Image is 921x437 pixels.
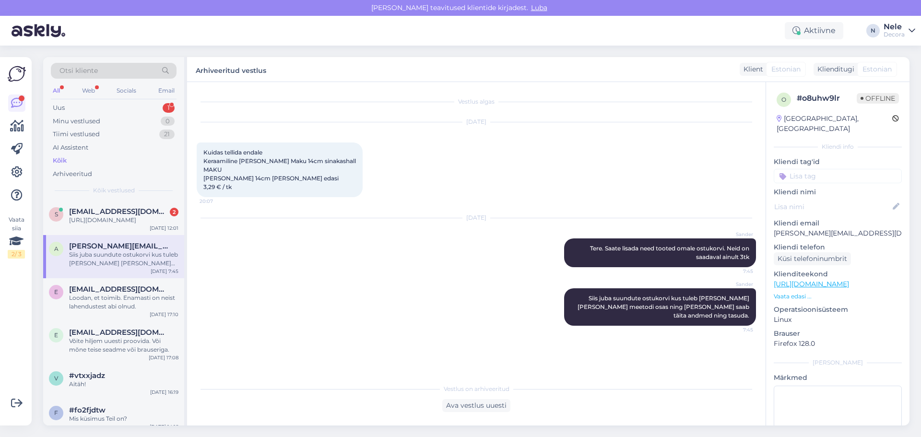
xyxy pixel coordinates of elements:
[814,64,854,74] div: Klienditugi
[54,331,58,339] span: e
[197,97,756,106] div: Vestlus algas
[59,66,98,76] span: Otsi kliente
[69,207,169,216] span: sergo.kohal@tallinnlv.ee
[774,187,902,197] p: Kliendi nimi
[51,84,62,97] div: All
[774,358,902,367] div: [PERSON_NAME]
[774,269,902,279] p: Klienditeekond
[150,224,178,232] div: [DATE] 12:01
[80,84,97,97] div: Web
[717,326,753,333] span: 7:45
[69,414,178,423] div: Mis küsimus Teil on?
[774,305,902,315] p: Operatsioonisüsteem
[69,371,105,380] span: #vtxxjadz
[717,231,753,238] span: Sander
[774,339,902,349] p: Firefox 128.0
[777,114,892,134] div: [GEOGRAPHIC_DATA], [GEOGRAPHIC_DATA]
[442,399,510,412] div: Ava vestlus uuesti
[444,385,509,393] span: Vestlus on arhiveeritud
[150,389,178,396] div: [DATE] 16:19
[740,64,763,74] div: Klient
[161,117,175,126] div: 0
[69,406,106,414] span: #fo2fjdtw
[774,228,902,238] p: [PERSON_NAME][EMAIL_ADDRESS][DOMAIN_NAME]
[163,103,175,113] div: 1
[150,311,178,318] div: [DATE] 17:10
[55,211,58,218] span: s
[69,380,178,389] div: Aitäh!
[69,250,178,268] div: Siis juba suundute ostukorvi kus tuleb [PERSON_NAME] [PERSON_NAME] meetodi osas ning [PERSON_NAME...
[200,198,236,205] span: 20:07
[196,63,266,76] label: Arhiveeritud vestlus
[717,268,753,275] span: 7:45
[781,96,786,103] span: o
[590,245,751,260] span: Tere. Saate lisada need tooted omale ostukorvi. Neid on saadaval ainult 3tk
[54,409,58,416] span: f
[53,169,92,179] div: Arhiveeritud
[771,64,801,74] span: Estonian
[151,268,178,275] div: [DATE] 7:45
[774,373,902,383] p: Märkmed
[884,31,905,38] div: Decora
[884,23,915,38] a: NeleDecora
[528,3,550,12] span: Luba
[69,328,169,337] span: eren.povel@gmail.com
[197,118,756,126] div: [DATE]
[149,354,178,361] div: [DATE] 17:08
[54,288,58,295] span: e
[774,329,902,339] p: Brauser
[8,65,26,83] img: Askly Logo
[774,292,902,301] p: Vaata edasi ...
[774,218,902,228] p: Kliendi email
[774,157,902,167] p: Kliendi tag'id
[797,93,857,104] div: # o8uhw9lr
[53,143,88,153] div: AI Assistent
[170,208,178,216] div: 2
[53,130,100,139] div: Tiimi vestlused
[69,294,178,311] div: Loodan, et toimib. Enamasti on neist lahendustest abi olnud.
[8,215,25,259] div: Vaata siia
[69,337,178,354] div: Võite hiljem uuesti proovida. Või mõne teise seadme või brauseriga.
[53,117,100,126] div: Minu vestlused
[54,245,59,252] span: a
[774,242,902,252] p: Kliendi telefon
[774,169,902,183] input: Lisa tag
[717,281,753,288] span: Sander
[774,142,902,151] div: Kliendi info
[774,315,902,325] p: Linux
[578,295,751,319] span: Siis juba suundute ostukorvi kus tuleb [PERSON_NAME] [PERSON_NAME] meetodi osas ning [PERSON_NAME...
[197,213,756,222] div: [DATE]
[774,280,849,288] a: [URL][DOMAIN_NAME]
[857,93,899,104] span: Offline
[54,375,58,382] span: v
[866,24,880,37] div: N
[159,130,175,139] div: 21
[203,149,356,190] span: Kuidas tellida endale Keraamiline [PERSON_NAME] Maku 14cm sinakashall MAKU [PERSON_NAME] 14cm [PE...
[785,22,843,39] div: Aktiivne
[150,423,178,430] div: [DATE] 14:16
[69,216,178,224] div: [URL][DOMAIN_NAME]
[53,156,67,165] div: Kõik
[53,103,65,113] div: Uus
[93,186,135,195] span: Kõik vestlused
[156,84,177,97] div: Email
[8,250,25,259] div: 2 / 3
[774,252,851,265] div: Küsi telefoninumbrit
[69,285,169,294] span: eren.povel@gmail.com
[115,84,138,97] div: Socials
[774,201,891,212] input: Lisa nimi
[69,242,169,250] span: andres@lahe.biz
[884,23,905,31] div: Nele
[862,64,892,74] span: Estonian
